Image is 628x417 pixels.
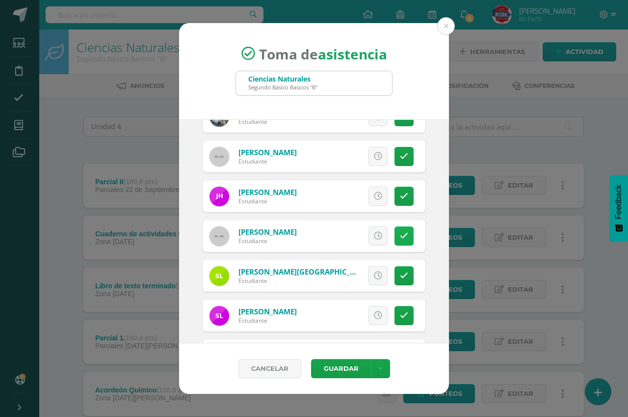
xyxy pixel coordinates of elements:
img: 6c6c49a2fd553092ecb5af5a6a4a242e.png [209,306,229,326]
a: [PERSON_NAME][GEOGRAPHIC_DATA] [238,267,372,277]
div: Estudiante [238,117,297,126]
a: [PERSON_NAME] [238,306,297,316]
strong: asistencia [318,44,387,63]
span: Excusa [322,187,349,205]
span: Excusa [322,227,349,245]
div: Segundo Básico Basicos "B" [248,83,317,91]
img: 60x60 [209,226,229,246]
div: Ciencias Naturales [248,74,317,83]
div: Estudiante [238,277,356,285]
button: Feedback - Mostrar encuesta [609,175,628,242]
div: Estudiante [238,237,297,245]
span: Excusa [322,147,349,166]
span: Toma de [259,44,387,63]
img: 60x60 [209,147,229,167]
div: Estudiante [238,316,297,325]
span: Feedback [614,185,623,219]
a: [PERSON_NAME] [238,227,297,237]
span: Excusa [322,267,349,285]
img: 76297bef513f814395ec30e0040d241a.png [209,266,229,286]
a: Cancelar [238,359,301,378]
a: [PERSON_NAME] [238,147,297,157]
input: Busca un grado o sección aquí... [236,71,392,95]
button: Close (Esc) [437,17,455,35]
span: Excusa [322,306,349,325]
img: 016274ba2fc9cf1e200191f43c532642.png [209,187,229,206]
div: Estudiante [238,157,297,166]
button: Guardar [311,359,371,378]
a: [PERSON_NAME] [238,187,297,197]
div: Estudiante [238,197,297,205]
